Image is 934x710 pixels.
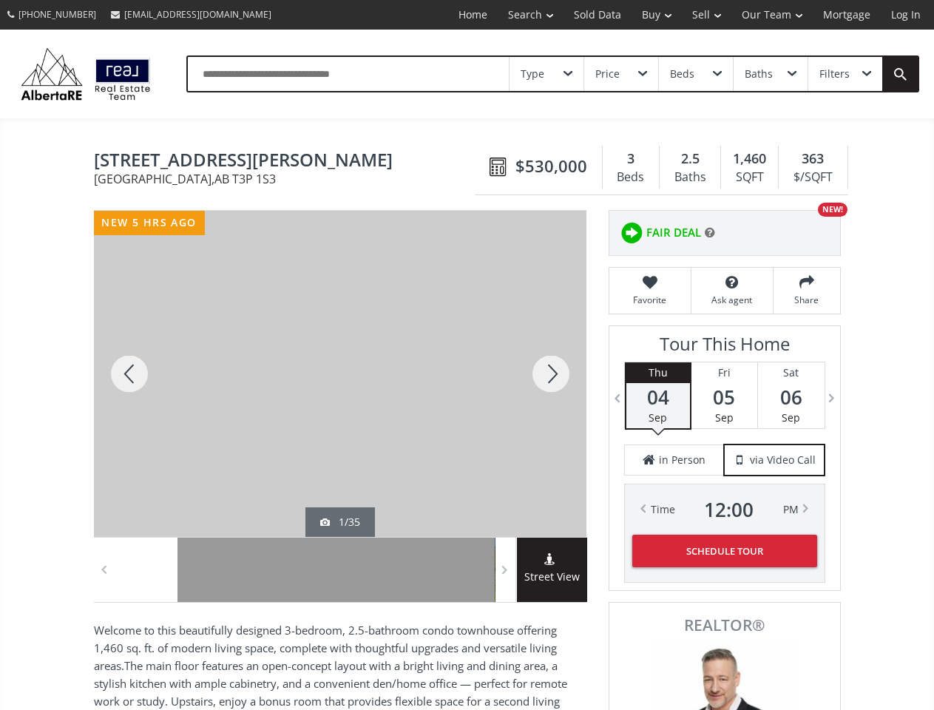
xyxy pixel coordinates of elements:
[646,225,701,240] span: FAIR DEAL
[515,155,587,177] span: $530,000
[733,149,766,169] span: 1,460
[626,362,690,383] div: Thu
[704,499,754,520] span: 12 : 00
[517,569,587,586] span: Street View
[745,69,773,79] div: Baths
[758,387,825,408] span: 06
[649,410,667,425] span: Sep
[691,362,757,383] div: Fri
[124,8,271,21] span: [EMAIL_ADDRESS][DOMAIN_NAME]
[728,166,771,189] div: SQFT
[818,203,847,217] div: NEW!
[699,294,765,306] span: Ask agent
[667,149,713,169] div: 2.5
[750,453,816,467] span: via Video Call
[786,166,839,189] div: $/SQFT
[626,618,824,633] span: REALTOR®
[715,410,734,425] span: Sep
[595,69,620,79] div: Price
[94,211,586,537] div: 273 Lucas Avenue NW Calgary, AB T3P 1S3 - Photo 1 of 35
[94,173,482,185] span: [GEOGRAPHIC_DATA] , AB T3P 1S3
[632,535,817,567] button: Schedule Tour
[94,150,482,173] span: 273 Lucas Avenue NW
[651,499,799,520] div: Time PM
[617,294,683,306] span: Favorite
[626,387,690,408] span: 04
[624,334,825,362] h3: Tour This Home
[691,387,757,408] span: 05
[610,166,652,189] div: Beds
[320,515,360,530] div: 1/35
[521,69,544,79] div: Type
[667,166,713,189] div: Baths
[610,149,652,169] div: 3
[781,294,833,306] span: Share
[670,69,694,79] div: Beds
[15,44,157,104] img: Logo
[819,69,850,79] div: Filters
[782,410,800,425] span: Sep
[18,8,96,21] span: [PHONE_NUMBER]
[758,362,825,383] div: Sat
[659,453,705,467] span: in Person
[104,1,279,28] a: [EMAIL_ADDRESS][DOMAIN_NAME]
[94,211,205,235] div: new 5 hrs ago
[786,149,839,169] div: 363
[617,218,646,248] img: rating icon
